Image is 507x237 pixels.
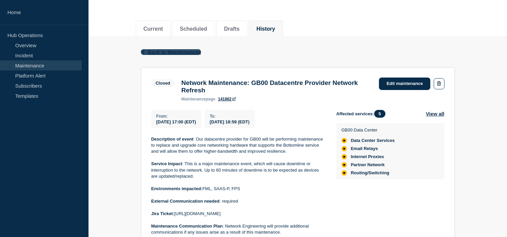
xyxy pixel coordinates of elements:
p: To : [210,114,250,119]
button: Back to Maintenances [141,49,201,55]
span: Back to Maintenances [148,49,201,55]
span: maintenance [181,97,206,101]
button: Drafts [224,26,239,32]
button: Scheduled [180,26,207,32]
p: : Network Engineering will provide additional communications if any issues arise as a result of t... [151,223,326,236]
strong: Environments impacted: [151,186,203,191]
span: Partner Network [351,162,385,168]
strong: Description of event [151,137,194,142]
a: 141862 [218,97,236,101]
p: From : [156,114,196,119]
p: : This is a major maintenance event, which will cause downtime or interruption to the network. Up... [151,161,326,179]
div: affected [341,138,347,143]
div: affected [341,170,347,176]
p: page [181,97,216,101]
span: Data Center Services [351,138,395,143]
span: Internet Proxies [351,154,384,159]
span: Affected services: [336,110,389,118]
h3: Network Maintenance: GB00 Datacentre Provider Network Refresh [181,79,373,94]
span: Email Relays [351,146,378,151]
strong: Jira Ticket: [151,211,174,216]
button: History [256,26,275,32]
div: affected [341,146,347,151]
div: affected [341,154,347,159]
span: [DATE] 18:59 (EDT) [210,119,250,124]
p: : Our datacentre provider for GB00 will be performing maintenance to replace and upgrade core net... [151,136,326,155]
span: 5 [374,110,385,118]
p: FML, SAAS-P, FPS [151,186,326,192]
p: [URL][DOMAIN_NAME] [151,211,326,217]
span: Routing/Switching [351,170,389,176]
strong: Maintenance Communication Plan [151,224,223,229]
p: GB00 Data Center [341,127,395,132]
a: Edit maintenance [379,78,430,90]
strong: Service Impact [151,161,182,166]
p: : required [151,198,326,204]
button: View all [426,110,445,118]
span: Closed [151,79,175,87]
span: [DATE] 17:00 (EDT) [156,119,196,124]
div: affected [341,162,347,168]
strong: External Communication needed [151,199,220,204]
button: Current [144,26,163,32]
